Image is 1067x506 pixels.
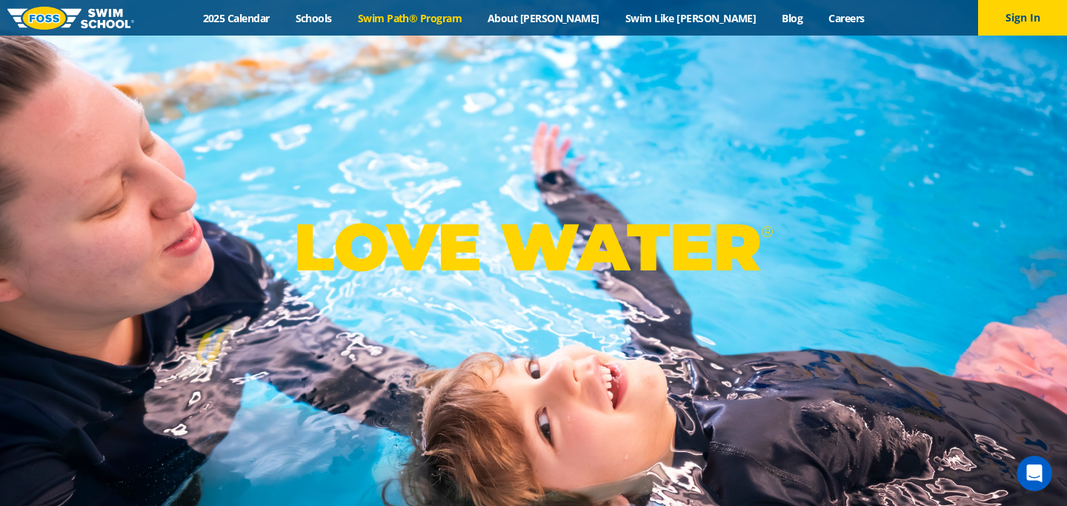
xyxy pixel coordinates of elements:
a: Careers [816,11,877,25]
a: Swim Like [PERSON_NAME] [612,11,769,25]
img: FOSS Swim School Logo [7,7,134,30]
a: Schools [282,11,345,25]
a: Blog [769,11,816,25]
iframe: Intercom live chat [1017,456,1052,491]
sup: ® [761,222,773,241]
a: About [PERSON_NAME] [475,11,613,25]
a: 2025 Calendar [190,11,282,25]
p: LOVE WATER [293,207,773,287]
a: Swim Path® Program [345,11,474,25]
